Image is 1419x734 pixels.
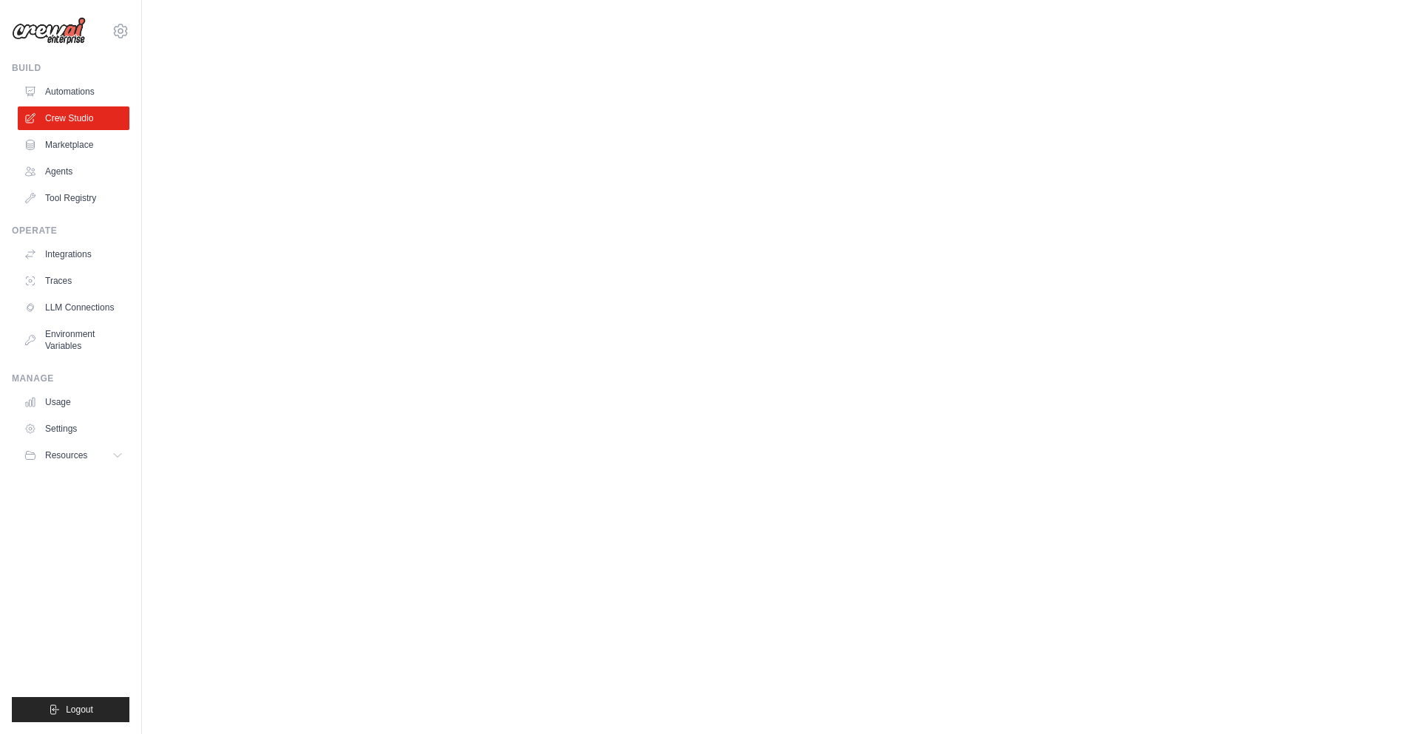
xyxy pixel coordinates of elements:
a: Usage [18,390,129,414]
a: LLM Connections [18,296,129,319]
button: Logout [12,697,129,722]
a: Agents [18,160,129,183]
a: Tool Registry [18,186,129,210]
span: Logout [66,704,93,716]
button: Resources [18,444,129,467]
a: Marketplace [18,133,129,157]
img: Logo [12,17,86,45]
a: Traces [18,269,129,293]
a: Settings [18,417,129,441]
a: Automations [18,80,129,103]
a: Environment Variables [18,322,129,358]
div: Manage [12,373,129,384]
div: Build [12,62,129,74]
a: Crew Studio [18,106,129,130]
a: Integrations [18,242,129,266]
span: Resources [45,449,87,461]
div: Operate [12,225,129,237]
